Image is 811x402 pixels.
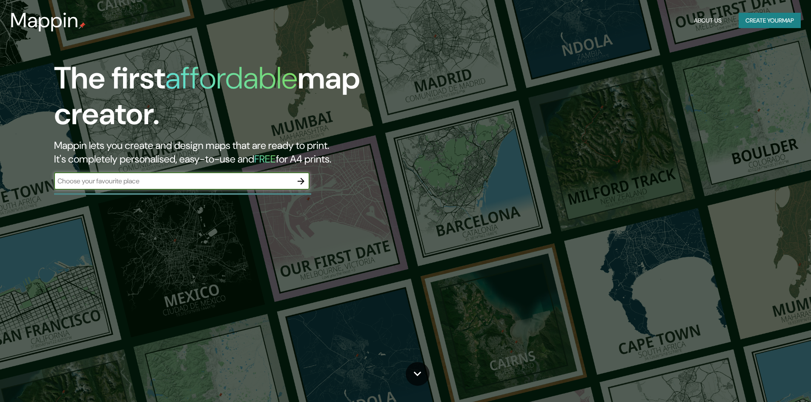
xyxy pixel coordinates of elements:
h1: affordable [165,58,298,98]
button: About Us [691,13,725,29]
button: Create yourmap [739,13,801,29]
img: mappin-pin [79,22,86,29]
h1: The first map creator. [54,60,460,139]
h2: Mappin lets you create and design maps that are ready to print. It's completely personalised, eas... [54,139,460,166]
h3: Mappin [10,9,79,32]
h5: FREE [254,152,276,165]
input: Choose your favourite place [54,176,292,186]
